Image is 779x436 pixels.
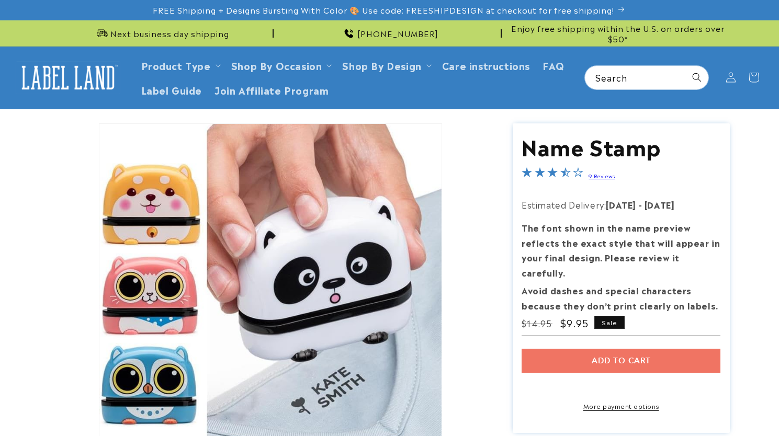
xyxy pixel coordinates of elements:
a: Care instructions [436,53,536,77]
a: Shop By Design [342,58,421,72]
span: Shop By Occasion [231,59,322,71]
summary: Shop By Occasion [225,53,336,77]
h1: Name Stamp [522,132,720,159]
summary: Product Type [135,53,225,77]
div: Announcement [506,20,730,46]
span: Enjoy free shipping within the U.S. on orders over $50* [506,23,730,43]
span: $9.95 [560,316,589,330]
span: Label Guide [141,84,202,96]
span: [PHONE_NUMBER] [357,28,438,39]
a: Label Land [12,58,125,98]
button: Search [685,66,708,89]
strong: Avoid dashes and special characters because they don’t print clearly on labels. [522,284,718,312]
span: Sale [594,316,625,329]
strong: [DATE] [606,198,636,211]
div: Announcement [50,20,274,46]
strong: - [639,198,642,211]
a: Product Type [141,58,211,72]
strong: The font shown in the name preview reflects the exact style that will appear in your final design... [522,221,720,279]
div: Announcement [278,20,502,46]
s: $14.95 [522,317,552,329]
img: Label Land [16,61,120,94]
span: Join Affiliate Program [214,84,329,96]
a: Label Guide [135,77,209,102]
span: FAQ [543,59,565,71]
span: 3.3-star overall rating [522,168,583,181]
a: FAQ [536,53,571,77]
a: More payment options [522,401,720,410]
strong: [DATE] [645,198,675,211]
span: FREE Shipping + Designs Bursting With Color 🎨 Use code: FREESHIPDESIGN at checkout for free shipp... [153,5,614,15]
a: 9 Reviews [589,172,615,179]
summary: Shop By Design [336,53,435,77]
span: Care instructions [442,59,530,71]
a: Join Affiliate Program [208,77,335,102]
span: Next business day shipping [110,28,229,39]
p: Estimated Delivery: [522,197,720,212]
